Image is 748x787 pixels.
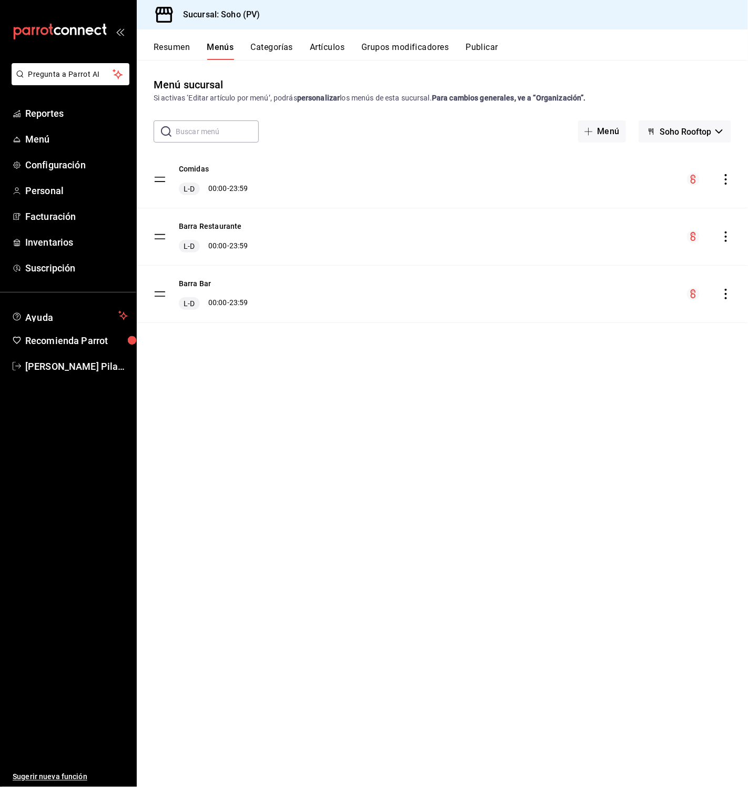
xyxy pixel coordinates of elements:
[181,241,197,251] span: L-D
[432,94,586,102] strong: Para cambios generales, ve a “Organización”.
[639,120,731,143] button: Soho Rooftop
[116,27,124,36] button: open_drawer_menu
[181,298,197,309] span: L-D
[179,164,209,174] button: Comidas
[154,173,166,186] button: drag
[7,76,129,87] a: Pregunta a Parrot AI
[721,174,731,185] button: actions
[154,42,190,60] button: Resumen
[466,42,498,60] button: Publicar
[154,93,731,104] div: Si activas ‘Editar artículo por menú’, podrás los menús de esta sucursal.
[13,772,128,783] span: Sugerir nueva función
[297,94,340,102] strong: personalizar
[179,183,248,195] div: 00:00 - 23:59
[25,209,128,224] span: Facturación
[154,230,166,243] button: drag
[721,231,731,242] button: actions
[28,69,113,80] span: Pregunta a Parrot AI
[179,278,211,289] button: Barra Bar
[25,334,128,348] span: Recomienda Parrot
[25,106,128,120] span: Reportes
[25,158,128,172] span: Configuración
[175,8,260,21] h3: Sucursal: Soho (PV)
[251,42,294,60] button: Categorías
[25,184,128,198] span: Personal
[137,151,748,323] table: menu-maker-table
[310,42,345,60] button: Artículos
[154,77,224,93] div: Menú sucursal
[721,289,731,299] button: actions
[179,240,248,253] div: 00:00 - 23:59
[181,184,197,194] span: L-D
[578,120,626,143] button: Menú
[12,63,129,85] button: Pregunta a Parrot AI
[660,127,711,137] span: Soho Rooftop
[179,297,248,310] div: 00:00 - 23:59
[154,288,166,300] button: drag
[25,309,114,322] span: Ayuda
[25,359,128,374] span: [PERSON_NAME] Pilas [PERSON_NAME]
[179,221,242,231] button: Barra Restaurante
[207,42,234,60] button: Menús
[154,42,748,60] div: navigation tabs
[361,42,449,60] button: Grupos modificadores
[25,132,128,146] span: Menú
[176,121,259,142] input: Buscar menú
[25,235,128,249] span: Inventarios
[25,261,128,275] span: Suscripción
